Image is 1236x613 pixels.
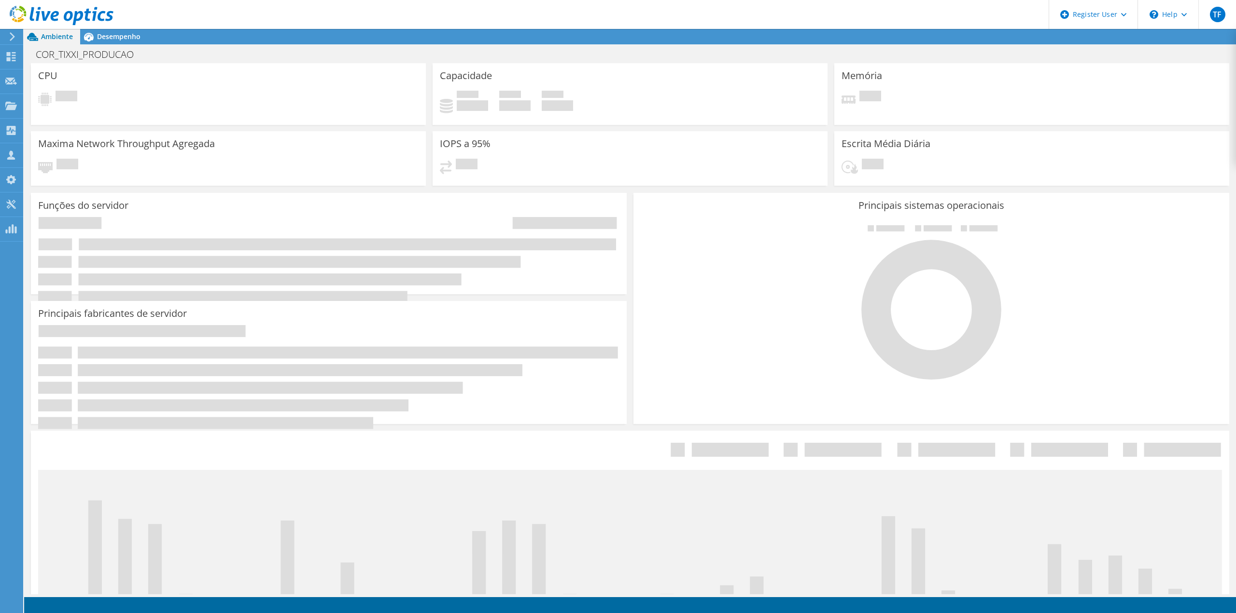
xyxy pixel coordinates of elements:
[1150,10,1158,19] svg: \n
[31,49,149,60] h1: COR_TIXXI_PRODUCAO
[859,91,881,104] span: Pendente
[542,91,563,100] span: Total
[457,91,478,100] span: Usado
[862,159,884,172] span: Pendente
[499,91,521,100] span: Disponível
[457,100,488,111] h4: 0 GiB
[440,70,492,81] h3: Capacidade
[641,200,1222,211] h3: Principais sistemas operacionais
[38,70,57,81] h3: CPU
[542,100,573,111] h4: 0 GiB
[38,200,128,211] h3: Funções do servidor
[440,138,491,149] h3: IOPS a 95%
[842,70,882,81] h3: Memória
[97,32,140,41] span: Desempenho
[38,138,215,149] h3: Maxima Network Throughput Agregada
[842,138,930,149] h3: Escrita Média Diária
[38,308,187,319] h3: Principais fabricantes de servidor
[56,159,78,172] span: Pendente
[41,32,73,41] span: Ambiente
[1210,7,1225,22] span: TF
[456,159,478,172] span: Pendente
[56,91,77,104] span: Pendente
[499,100,531,111] h4: 0 GiB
